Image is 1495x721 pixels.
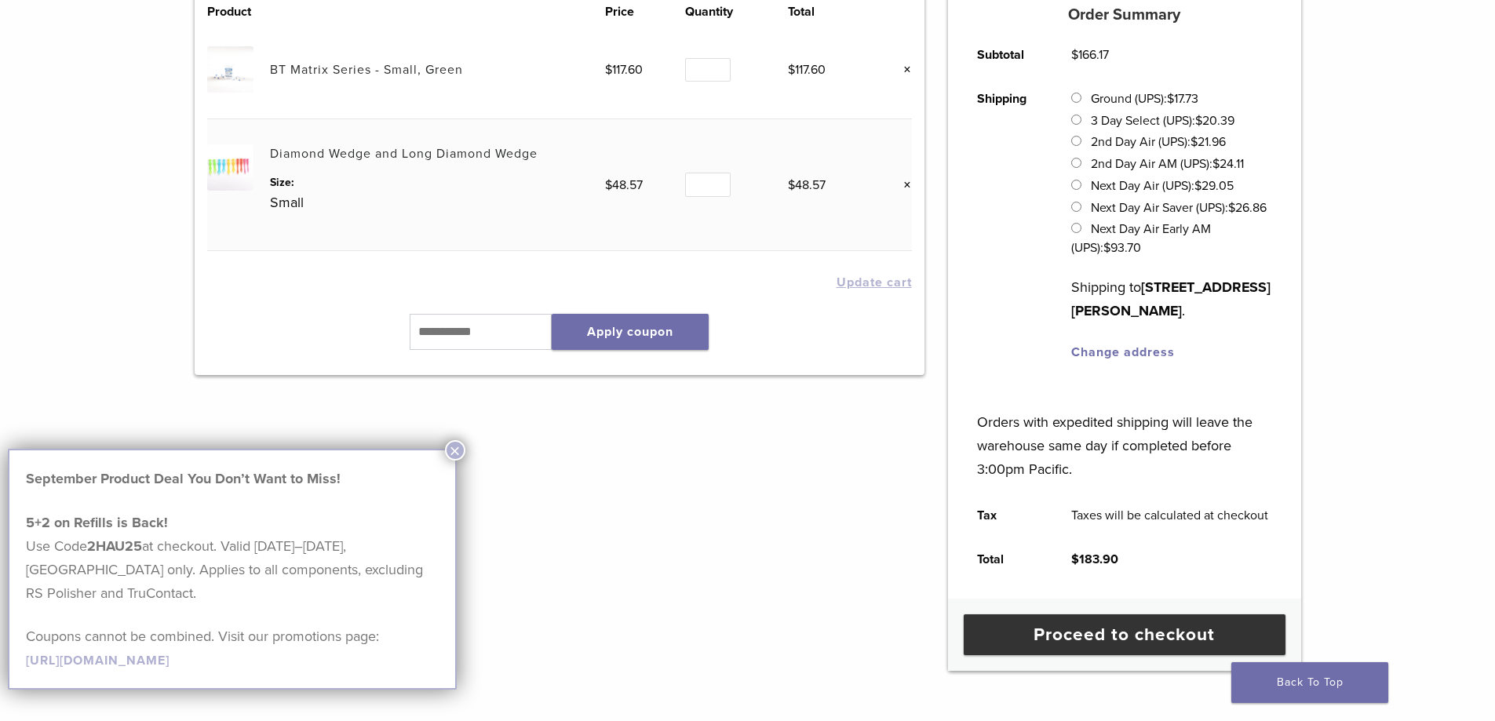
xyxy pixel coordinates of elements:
label: 2nd Day Air AM (UPS): [1091,156,1244,172]
th: Quantity [685,2,787,21]
bdi: 26.86 [1228,200,1267,216]
button: Apply coupon [552,314,709,350]
th: Total [960,537,1054,581]
dt: Size: [270,174,605,191]
th: Subtotal [960,33,1054,77]
th: Total [788,2,869,21]
bdi: 29.05 [1194,178,1234,194]
span: $ [1194,178,1201,194]
span: $ [1103,240,1110,256]
strong: [STREET_ADDRESS][PERSON_NAME] [1071,279,1271,319]
bdi: 117.60 [788,62,826,78]
h5: Order Summary [948,5,1301,24]
span: $ [605,62,612,78]
label: Ground (UPS): [1091,91,1198,107]
a: Remove this item [892,60,912,80]
label: Next Day Air (UPS): [1091,178,1234,194]
bdi: 20.39 [1195,113,1234,129]
span: $ [788,62,795,78]
button: Update cart [837,276,912,289]
span: $ [1191,134,1198,150]
span: $ [788,177,795,193]
p: Use Code at checkout. Valid [DATE]–[DATE], [GEOGRAPHIC_DATA] only. Applies to all components, exc... [26,511,439,605]
a: Remove this item [892,175,912,195]
bdi: 48.57 [788,177,826,193]
th: Tax [960,493,1054,537]
bdi: 93.70 [1103,240,1141,256]
span: $ [1071,552,1079,567]
label: 2nd Day Air (UPS): [1091,134,1226,150]
span: $ [605,177,612,193]
a: [URL][DOMAIN_NAME] [26,653,170,668]
th: Product [207,2,270,21]
strong: 2HAU25 [87,537,142,555]
span: $ [1228,200,1235,216]
p: Coupons cannot be combined. Visit our promotions page: [26,625,439,672]
img: BT Matrix Series - Small, Green [207,46,253,93]
a: Proceed to checkout [964,614,1285,655]
button: Close [445,440,465,461]
label: Next Day Air Early AM (UPS): [1071,221,1210,256]
bdi: 17.73 [1167,91,1198,107]
a: BT Matrix Series - Small, Green [270,62,463,78]
th: Shipping [960,77,1054,374]
td: Taxes will be calculated at checkout [1054,493,1286,537]
label: 3 Day Select (UPS): [1091,113,1234,129]
bdi: 166.17 [1071,47,1109,63]
p: Small [270,191,605,214]
span: $ [1167,91,1174,107]
p: Orders with expedited shipping will leave the warehouse same day if completed before 3:00pm Pacific. [977,387,1271,481]
bdi: 48.57 [605,177,643,193]
bdi: 24.11 [1212,156,1244,172]
span: $ [1212,156,1220,172]
strong: September Product Deal You Don’t Want to Miss! [26,470,341,487]
label: Next Day Air Saver (UPS): [1091,200,1267,216]
img: Diamond Wedge and Long Diamond Wedge [207,144,253,191]
p: Shipping to . [1071,275,1271,322]
th: Price [605,2,686,21]
a: Back To Top [1231,662,1388,703]
span: $ [1195,113,1202,129]
bdi: 117.60 [605,62,643,78]
a: Diamond Wedge and Long Diamond Wedge [270,146,538,162]
strong: 5+2 on Refills is Back! [26,514,168,531]
bdi: 21.96 [1191,134,1226,150]
bdi: 183.90 [1071,552,1118,567]
a: Change address [1071,344,1175,360]
span: $ [1071,47,1078,63]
